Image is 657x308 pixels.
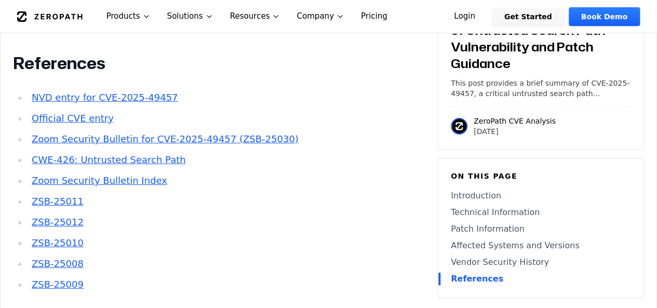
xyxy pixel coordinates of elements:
[32,279,84,290] a: ZSB-25009
[474,116,556,126] p: ZeroPath CVE Analysis
[32,175,167,186] a: Zoom Security Bulletin Index
[32,196,84,207] a: ZSB-25011
[474,126,556,137] p: [DATE]
[32,217,84,227] a: ZSB-25012
[451,273,631,285] a: References
[32,258,84,269] a: ZSB-25008
[451,190,631,202] a: Introduction
[451,78,631,99] p: This post provides a brief summary of CVE-2025-49457, a critical untrusted search path vulnerabil...
[441,7,488,26] a: Login
[32,154,186,165] a: CWE-426: Untrusted Search Path
[32,237,84,248] a: ZSB-25010
[13,53,399,74] h2: References
[451,256,631,269] a: Vendor Security History
[32,113,114,124] a: Official CVE entry
[451,171,631,181] h6: On this page
[32,133,299,144] a: Zoom Security Bulletin for CVE-2025-49457 (ZSB-25030)
[32,92,178,103] a: NVD entry for CVE-2025-49457
[492,7,565,26] a: Get Started
[451,239,631,252] a: Affected Systems and Versions
[569,7,640,26] a: Book Demo
[451,118,467,135] img: ZeroPath CVE Analysis
[451,223,631,235] a: Patch Information
[451,206,631,219] a: Technical Information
